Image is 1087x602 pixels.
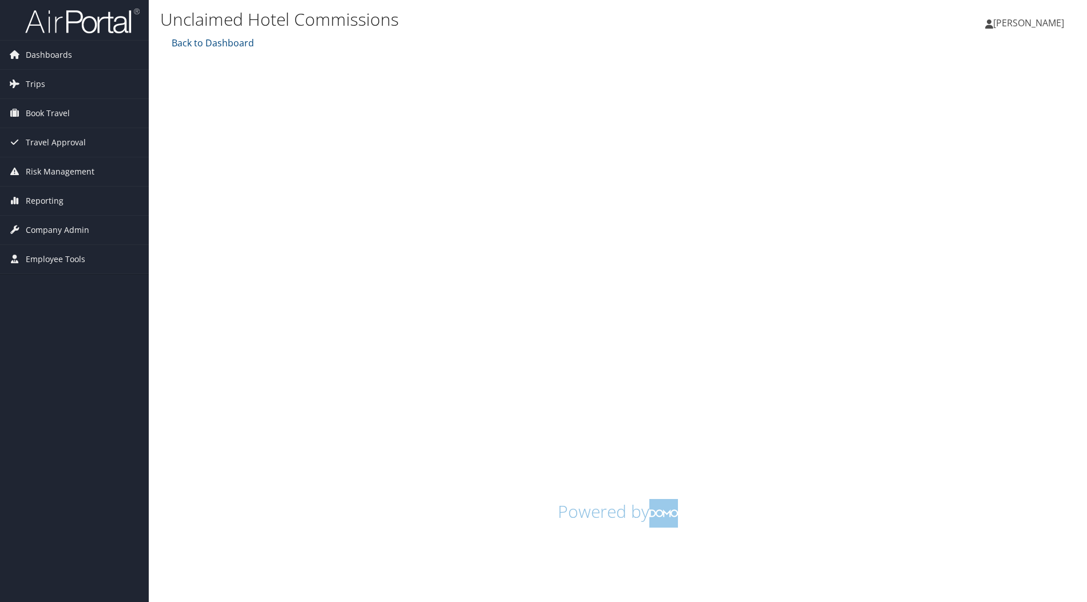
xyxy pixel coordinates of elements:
[26,216,89,244] span: Company Admin
[993,17,1064,29] span: [PERSON_NAME]
[25,7,140,34] img: airportal-logo.png
[26,41,72,69] span: Dashboards
[169,37,254,49] a: Back to Dashboard
[26,128,86,157] span: Travel Approval
[26,245,85,274] span: Employee Tools
[649,499,678,528] img: domo-logo.png
[169,499,1067,528] h1: Powered by
[26,70,45,98] span: Trips
[26,99,70,128] span: Book Travel
[985,6,1076,40] a: [PERSON_NAME]
[160,7,771,31] h1: Unclaimed Hotel Commissions
[26,187,64,215] span: Reporting
[26,157,94,186] span: Risk Management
